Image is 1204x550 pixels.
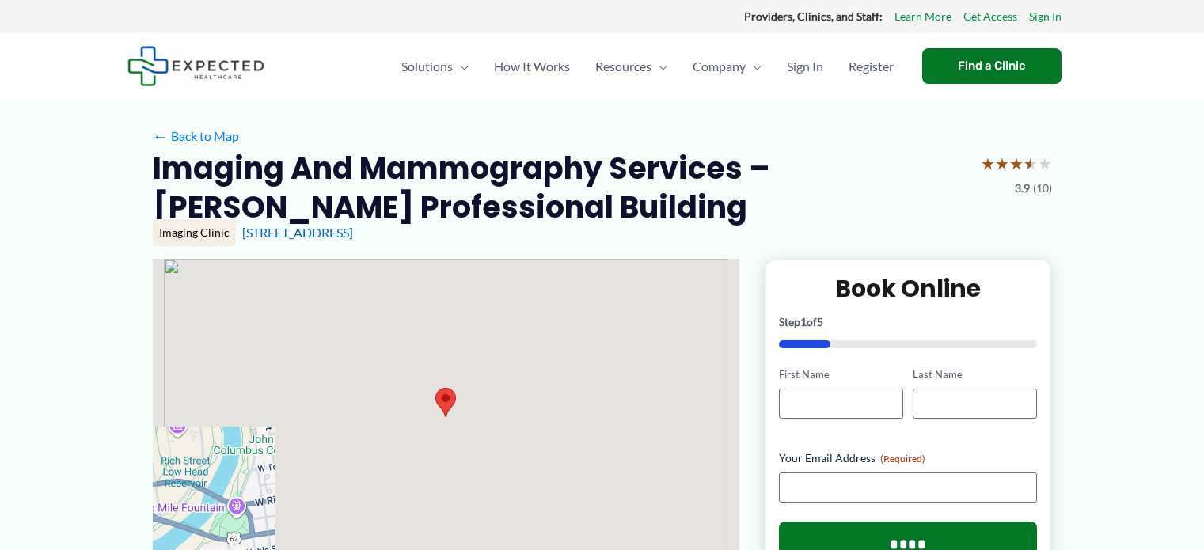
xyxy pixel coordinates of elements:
[153,219,236,246] div: Imaging Clinic
[779,450,1038,466] label: Your Email Address
[981,149,995,178] span: ★
[595,39,651,94] span: Resources
[494,39,570,94] span: How It Works
[894,6,951,27] a: Learn More
[583,39,680,94] a: ResourcesMenu Toggle
[453,39,469,94] span: Menu Toggle
[922,48,1062,84] a: Find a Clinic
[153,149,968,227] h2: Imaging and Mammography Services – [PERSON_NAME] Professional Building
[836,39,906,94] a: Register
[779,367,903,382] label: First Name
[1015,178,1030,199] span: 3.9
[963,6,1017,27] a: Get Access
[481,39,583,94] a: How It Works
[1029,6,1062,27] a: Sign In
[744,9,883,23] strong: Providers, Clinics, and Staff:
[800,315,807,328] span: 1
[401,39,453,94] span: Solutions
[1033,178,1052,199] span: (10)
[774,39,836,94] a: Sign In
[849,39,894,94] span: Register
[787,39,823,94] span: Sign In
[1024,149,1038,178] span: ★
[651,39,667,94] span: Menu Toggle
[913,367,1037,382] label: Last Name
[817,315,823,328] span: 5
[242,225,353,240] a: [STREET_ADDRESS]
[153,124,239,148] a: ←Back to Map
[880,453,925,465] span: (Required)
[389,39,906,94] nav: Primary Site Navigation
[153,128,168,143] span: ←
[693,39,746,94] span: Company
[746,39,762,94] span: Menu Toggle
[1009,149,1024,178] span: ★
[127,46,264,86] img: Expected Healthcare Logo - side, dark font, small
[1038,149,1052,178] span: ★
[389,39,481,94] a: SolutionsMenu Toggle
[995,149,1009,178] span: ★
[779,273,1038,304] h2: Book Online
[680,39,774,94] a: CompanyMenu Toggle
[779,317,1038,328] p: Step of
